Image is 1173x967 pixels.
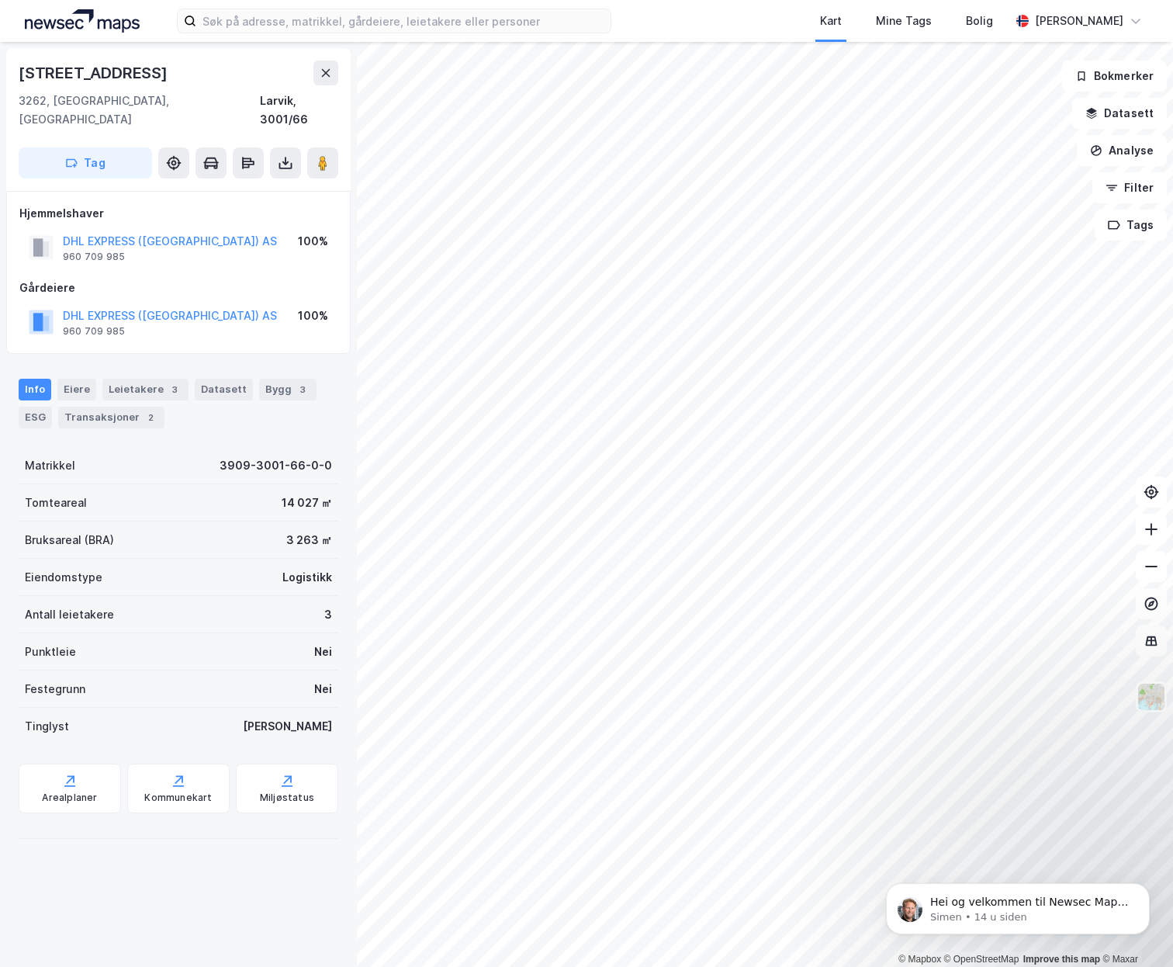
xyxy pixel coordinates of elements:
div: Miljøstatus [260,792,314,804]
div: 3 263 ㎡ [286,531,332,549]
div: ESG [19,407,52,428]
button: Filter [1092,172,1167,203]
div: 960 709 985 [63,251,125,263]
button: Tag [19,147,152,178]
div: Logistikk [282,568,332,587]
div: Arealplaner [42,792,97,804]
div: 2 [143,410,158,425]
div: Antall leietakere [25,605,114,624]
div: Gårdeiere [19,279,337,297]
iframe: Intercom notifications melding [863,851,1173,959]
div: 3 [295,382,310,397]
div: Hjemmelshaver [19,204,337,223]
div: Info [19,379,51,400]
div: 3 [324,605,332,624]
div: Festegrunn [25,680,85,698]
div: 960 709 985 [63,325,125,338]
div: 100% [298,307,328,325]
div: Nei [314,680,332,698]
div: Eiere [57,379,96,400]
button: Tags [1095,210,1167,241]
button: Bokmerker [1062,61,1167,92]
div: Kommunekart [144,792,212,804]
button: Analyse [1077,135,1167,166]
div: 3 [167,382,182,397]
div: 14 027 ㎡ [282,494,332,512]
div: 3262, [GEOGRAPHIC_DATA], [GEOGRAPHIC_DATA] [19,92,260,129]
div: Bolig [966,12,993,30]
div: Larvik, 3001/66 [260,92,338,129]
div: Leietakere [102,379,189,400]
div: Eiendomstype [25,568,102,587]
div: Punktleie [25,643,76,661]
div: Tomteareal [25,494,87,512]
a: Improve this map [1023,954,1100,965]
a: Mapbox [898,954,941,965]
img: Z [1137,682,1166,712]
div: [PERSON_NAME] [243,717,332,736]
div: Bygg [259,379,317,400]
div: Transaksjoner [58,407,164,428]
div: [STREET_ADDRESS] [19,61,171,85]
div: Nei [314,643,332,661]
button: Datasett [1072,98,1167,129]
div: [PERSON_NAME] [1035,12,1123,30]
div: Datasett [195,379,253,400]
input: Søk på adresse, matrikkel, gårdeiere, leietakere eller personer [196,9,611,33]
a: OpenStreetMap [944,954,1019,965]
div: Kart [820,12,842,30]
div: Bruksareal (BRA) [25,531,114,549]
div: Tinglyst [25,717,69,736]
div: 100% [298,232,328,251]
div: Matrikkel [25,456,75,475]
div: Mine Tags [876,12,932,30]
img: logo.a4113a55bc3d86da70a041830d287a7e.svg [25,9,140,33]
div: 3909-3001-66-0-0 [220,456,332,475]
